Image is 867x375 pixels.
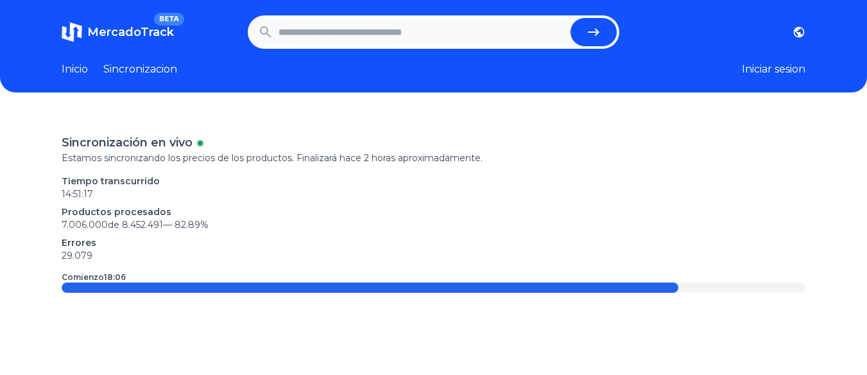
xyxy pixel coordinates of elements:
[62,62,88,77] a: Inicio
[87,25,174,39] span: MercadoTrack
[103,62,177,77] a: Sincronizacion
[62,188,93,200] time: 14:51:17
[175,219,209,231] span: 82.89 %
[154,13,184,26] span: BETA
[742,62,805,77] button: Iniciar sesion
[62,249,805,262] p: 29.079
[62,152,805,164] p: Estamos sincronizando los precios de los productos. Finalizará hace 2 horas aproximadamente.
[62,22,82,42] img: MercadoTrack
[62,236,805,249] p: Errores
[62,175,805,187] p: Tiempo transcurrido
[62,272,126,283] p: Comienzo
[104,272,126,282] time: 18:06
[62,205,805,218] p: Productos procesados
[62,134,193,152] p: Sincronización en vivo
[62,218,805,231] p: 7.006.000 de 8.452.491 —
[62,22,174,42] a: MercadoTrackBETA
